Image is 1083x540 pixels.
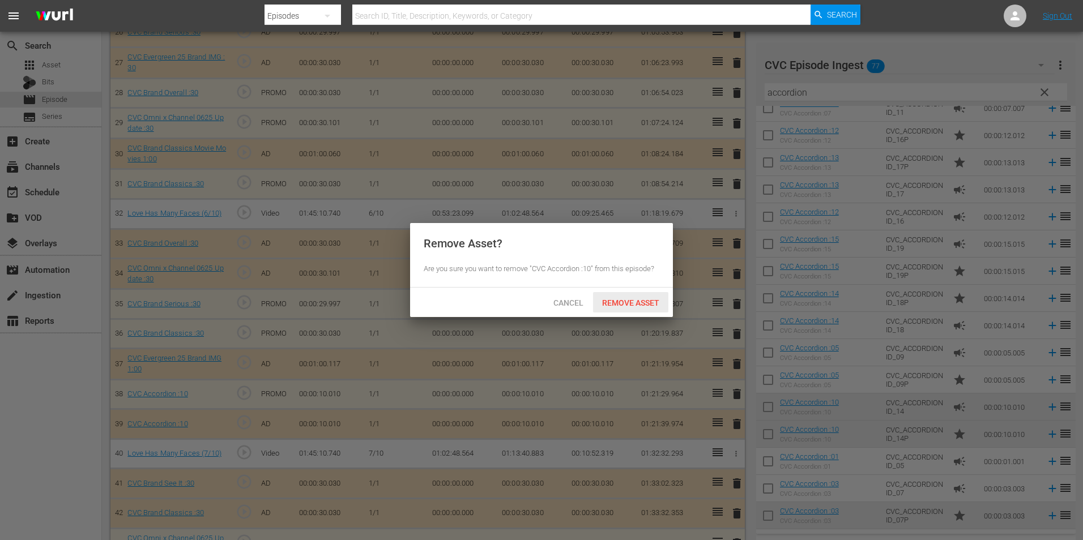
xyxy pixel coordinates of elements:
div: Are you sure you want to remove "CVC Accordion :10" from this episode? [424,264,659,275]
div: Remove Asset? [424,237,502,250]
button: Search [811,5,860,25]
img: ans4CAIJ8jUAAAAAAAAAAAAAAAAAAAAAAAAgQb4GAAAAAAAAAAAAAAAAAAAAAAAAJMjXAAAAAAAAAAAAAAAAAAAAAAAAgAT5G... [27,3,82,29]
span: Remove Asset [593,298,668,307]
button: Cancel [543,292,593,312]
span: menu [7,9,20,23]
button: Remove Asset [593,292,668,312]
span: Search [827,5,857,25]
a: Sign Out [1043,11,1072,20]
span: Cancel [544,298,592,307]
